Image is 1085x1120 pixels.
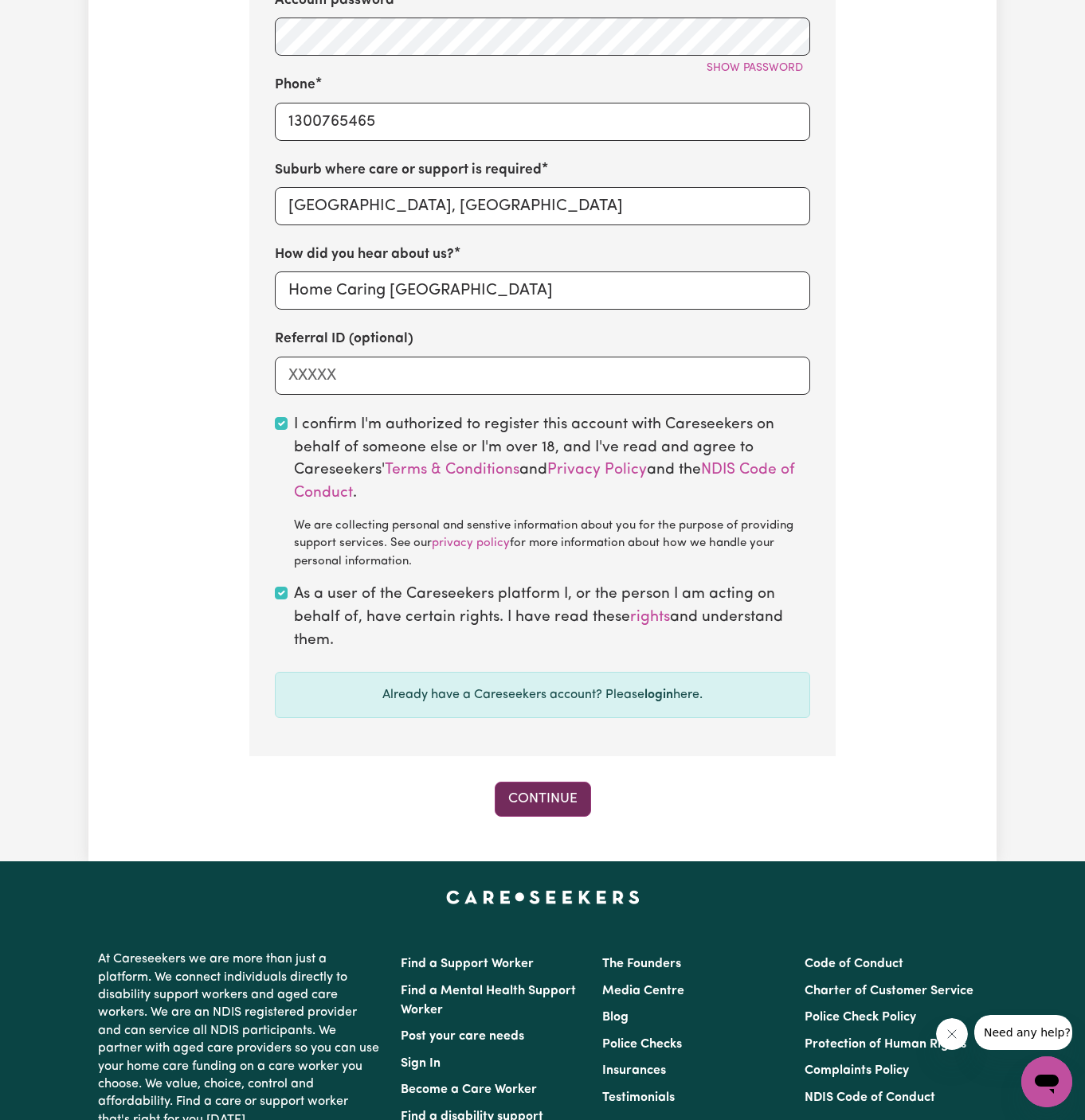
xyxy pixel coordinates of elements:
[805,1091,935,1104] a: NDIS Code of Conduct
[936,1018,968,1050] iframe: Close message
[602,1064,666,1077] a: Insurances
[275,271,810,310] input: e.g. Google, word of mouth etc.
[275,357,810,395] input: XXXXX
[294,517,810,572] div: We are collecting personal and senstive information about you for the purpose of providing suppor...
[401,1030,524,1043] a: Post your care needs
[401,985,576,1017] a: Find a Mental Health Support Worker
[275,329,413,349] label: Referral ID (optional)
[644,689,673,701] a: login
[547,462,647,478] a: Privacy Policy
[275,672,810,718] div: Already have a Careseekers account? Please here.
[446,890,640,903] a: Careseekers home page
[602,1011,629,1024] a: Blog
[275,103,810,141] input: e.g. 0412 345 678
[385,462,519,478] a: Terms & Conditions
[401,1083,537,1096] a: Become a Care Worker
[495,782,591,817] button: Continue
[630,610,670,625] a: rights
[294,583,810,652] label: As a user of the Careseekers platform I, or the person I am acting on behalf of, have certain rig...
[275,75,315,96] label: Phone
[401,1057,441,1070] a: Sign In
[805,985,973,997] a: Charter of Customer Service
[805,1038,966,1051] a: Protection of Human Rights
[602,985,684,997] a: Media Centre
[974,1015,1072,1050] iframe: Message from company
[275,244,454,265] label: How did you hear about us?
[602,958,681,970] a: The Founders
[294,414,810,572] label: I confirm I'm authorized to register this account with Careseekers on behalf of someone else or I...
[805,958,903,970] a: Code of Conduct
[401,958,534,970] a: Find a Support Worker
[432,537,510,549] a: privacy policy
[275,160,542,181] label: Suburb where care or support is required
[602,1038,682,1051] a: Police Checks
[699,56,810,80] button: Show password
[1021,1056,1072,1107] iframe: Button to launch messaging window
[805,1064,909,1077] a: Complaints Policy
[275,187,810,225] input: e.g. North Bondi, New South Wales
[805,1011,916,1024] a: Police Check Policy
[707,62,803,74] span: Show password
[602,1091,675,1104] a: Testimonials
